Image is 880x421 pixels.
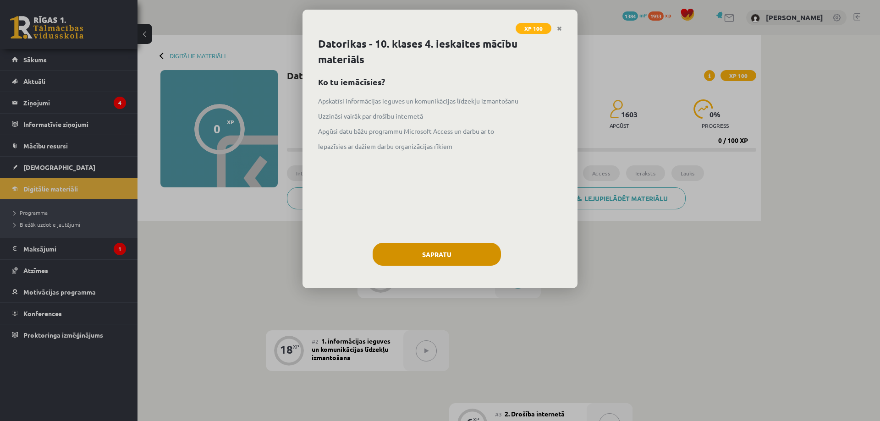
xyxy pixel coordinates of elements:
[551,20,567,38] a: Close
[318,126,562,136] p: Apgūsi datu bāžu programmu Microsoft Access un darbu ar to
[318,111,562,121] p: Uzzināsi vairāk par drošību internetā
[318,36,562,67] h1: Datorikas - 10. klases 4. ieskaites mācību materiāls
[318,76,562,88] h2: Ko tu iemācīsies?
[373,243,501,266] button: Sapratu
[516,23,551,34] span: XP 100
[318,96,562,106] p: Apskatīsi informācijas ieguves un komunikācijas līdzekļu izmantošanu
[318,142,562,151] p: Iepazīsies ar dažiem darbu organizācijas rīkiem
